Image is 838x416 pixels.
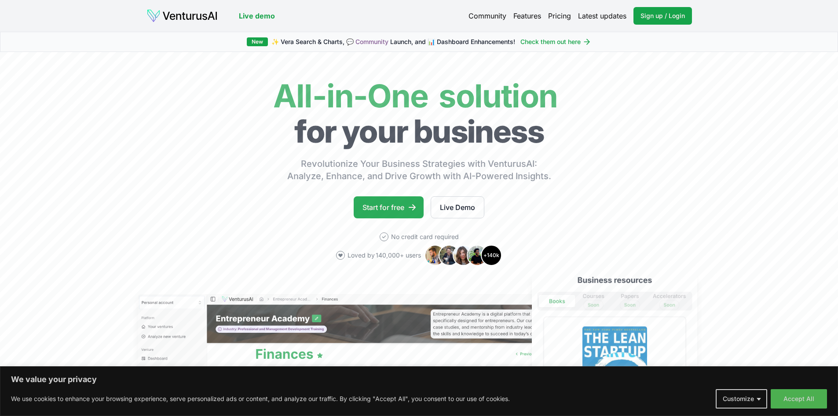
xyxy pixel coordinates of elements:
a: Live demo [239,11,275,21]
a: Sign up / Login [633,7,692,25]
p: We use cookies to enhance your browsing experience, serve personalized ads or content, and analyz... [11,394,510,404]
a: Latest updates [578,11,626,21]
img: Avatar 4 [467,245,488,266]
span: Sign up / Login [640,11,685,20]
a: Pricing [548,11,571,21]
img: Avatar 3 [453,245,474,266]
a: Start for free [354,196,424,218]
button: Accept All [771,389,827,409]
p: We value your privacy [11,374,827,385]
a: Live Demo [431,196,484,218]
a: Check them out here [520,37,591,46]
span: ✨ Vera Search & Charts, 💬 Launch, and 📊 Dashboard Enhancements! [271,37,515,46]
img: Avatar 2 [439,245,460,266]
a: Features [513,11,541,21]
img: logo [146,9,218,23]
button: Customize [716,389,767,409]
a: Community [355,38,388,45]
a: Community [468,11,506,21]
img: Avatar 1 [424,245,446,266]
div: New [247,37,268,46]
